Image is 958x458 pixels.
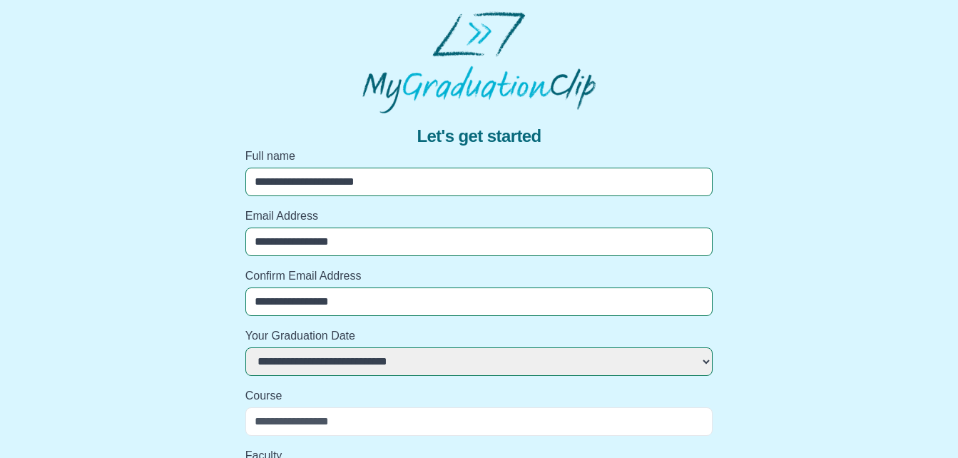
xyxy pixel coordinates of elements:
[245,387,713,404] label: Course
[245,148,713,165] label: Full name
[417,125,541,148] span: Let's get started
[362,11,596,113] img: MyGraduationClip
[245,268,713,285] label: Confirm Email Address
[245,208,713,225] label: Email Address
[245,327,713,345] label: Your Graduation Date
